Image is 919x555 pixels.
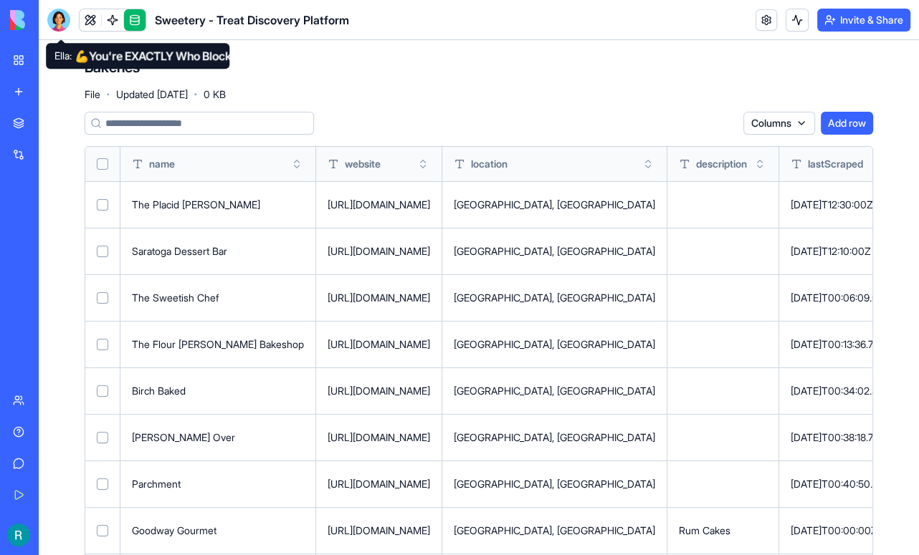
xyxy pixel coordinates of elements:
div: The Sweetish Chef [132,291,304,305]
div: [GEOGRAPHIC_DATA], [GEOGRAPHIC_DATA] [454,244,655,259]
button: Invite & Share [817,9,910,32]
button: Select all [97,158,108,170]
div: [PERSON_NAME] Over [132,430,304,445]
strong: Ticket ID [14,302,64,314]
span: · [106,83,110,106]
span: website [345,157,381,171]
span: · [194,83,198,106]
button: go back [9,11,37,38]
div: [URL][DOMAIN_NAME] [328,337,430,352]
div: [DATE]T00:34:02.304Z [791,384,897,398]
div: [GEOGRAPHIC_DATA], [GEOGRAPHIC_DATA] [454,198,655,212]
button: Toggle sort [290,157,304,171]
div: [URL][DOMAIN_NAME] [328,291,430,305]
div: [URL][DOMAIN_NAME] [328,198,430,212]
button: Select row [97,432,108,443]
div: [GEOGRAPHIC_DATA], [GEOGRAPHIC_DATA] [454,477,655,491]
p: We'll notify you once your ticket has an update [25,140,262,152]
div: Rum Cakes [679,523,767,538]
strong: Description [14,397,80,408]
span: File [85,87,100,102]
div: [GEOGRAPHIC_DATA], [GEOGRAPHIC_DATA] [454,523,655,538]
p: [PERSON_NAME] unable to fix error [14,363,272,378]
div: [URL][DOMAIN_NAME] [328,430,430,445]
span: description [696,157,747,171]
div: [PERSON_NAME] tried 4 times but was unable to fix the error I brought up. She seemed to 'guess'. ... [14,410,272,470]
button: Select row [97,385,108,397]
button: Select row [97,246,108,257]
button: Toggle sort [641,157,655,171]
p: Tickets [14,269,272,284]
div: Goodway Gourmet [132,523,304,538]
div: Saratoga Dessert Bar [132,244,304,259]
p: #36255877 [14,316,272,331]
p: Ticket is created [90,113,197,127]
div: [GEOGRAPHIC_DATA], [GEOGRAPHIC_DATA] [454,337,655,352]
div: [DATE]T00:00:00Z [791,523,897,538]
div: [GEOGRAPHIC_DATA], [GEOGRAPHIC_DATA] [454,430,655,445]
div: [URL][DOMAIN_NAME] [328,244,430,259]
span: location [471,157,508,171]
img: ACg8ocIQaqk-1tPQtzwxiZ7ZlP6dcFgbwUZ5nqaBNAw22a2oECoLioo=s96-c [7,523,30,546]
button: Select row [97,525,108,536]
strong: Title [14,349,39,361]
div: [DATE]T12:10:00Z [791,244,897,259]
span: name [149,157,175,171]
div: Close [252,11,277,37]
div: [DATE]T00:38:18.723Z [791,430,897,445]
div: [URL][DOMAIN_NAME] [328,477,430,491]
button: Select row [97,292,108,304]
img: logo [10,10,99,30]
button: Select row [97,339,108,350]
div: [URL][DOMAIN_NAME] [328,523,430,538]
div: [DATE]T00:13:36.770Z [791,337,897,352]
button: Add row [821,112,873,135]
div: The Placid [PERSON_NAME] [132,198,304,212]
button: Toggle sort [753,157,767,171]
button: Columns [743,112,815,135]
span: Sweetery - Treat Discovery Platform [155,11,349,29]
span: lastScraped [808,157,863,171]
strong: Ticket Type [14,255,78,266]
button: Select row [97,478,108,490]
span: Updated [DATE] [116,87,188,102]
div: [DATE]T00:40:50.734Z [791,477,897,491]
div: Parchment [132,477,304,491]
strong: You will be notified here and by email [29,183,208,209]
p: [EMAIL_ADDRESS][DOMAIN_NAME] [29,211,241,226]
button: Select row [97,199,108,211]
div: The Flour [PERSON_NAME] Bakeshop [132,337,304,352]
div: Birch Baked [132,384,304,398]
div: [GEOGRAPHIC_DATA], [GEOGRAPHIC_DATA] [454,291,655,305]
button: Toggle sort [416,157,430,171]
div: [GEOGRAPHIC_DATA], [GEOGRAPHIC_DATA] [454,384,655,398]
div: [DATE]T00:06:09.569Z [791,291,897,305]
h1: [PERSON_NAME] unable to fix error [41,6,250,43]
div: [URL][DOMAIN_NAME] [328,384,430,398]
div: [DATE]T12:30:00Z [791,198,897,212]
span: 0 KB [204,87,226,102]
